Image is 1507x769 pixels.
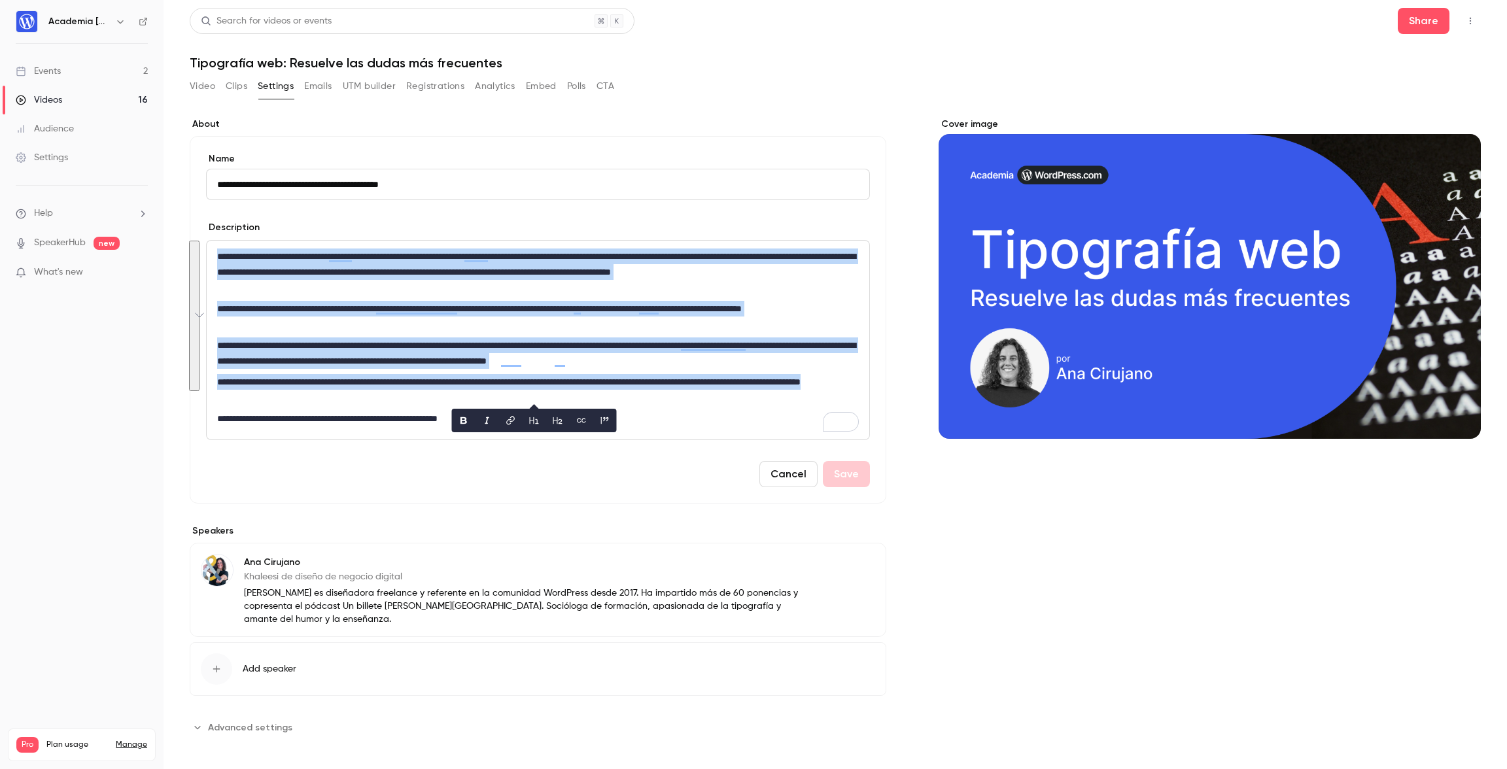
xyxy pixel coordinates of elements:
button: Settings [258,76,294,97]
button: Emails [304,76,332,97]
section: Advanced settings [190,717,886,738]
span: Add speaker [243,662,296,675]
a: SpeakerHub [34,236,86,250]
a: Manage [116,740,147,750]
button: blockquote [595,410,615,431]
li: help-dropdown-opener [16,207,148,220]
button: Embed [526,76,557,97]
button: Add speaker [190,642,886,696]
div: To enrich screen reader interactions, please activate Accessibility in Grammarly extension settings [207,241,869,439]
img: Academia WordPress.com [16,11,37,32]
button: Advanced settings [190,717,300,738]
button: Polls [567,76,586,97]
button: UTM builder [343,76,396,97]
div: Settings [16,151,68,164]
button: Clips [226,76,247,97]
h1: Tipografía web: Resuelve las dudas más frecuentes [190,55,1481,71]
div: Audience [16,122,74,135]
button: Cancel [759,461,818,487]
span: new [94,237,120,250]
p: Ana Cirujano [244,556,801,569]
span: Plan usage [46,740,108,750]
div: Search for videos or events [201,14,332,28]
h6: Academia [DOMAIN_NAME] [48,15,110,28]
button: Share [1398,8,1449,34]
div: Events [16,65,61,78]
section: Cover image [939,118,1481,439]
button: Top Bar Actions [1460,10,1481,31]
button: Registrations [406,76,464,97]
button: Analytics [475,76,515,97]
button: italic [477,410,498,431]
div: Ana CirujanoAna CirujanoKhaleesi de diseño de negocio digital[PERSON_NAME] es diseñadora freelanc... [190,543,886,637]
button: CTA [597,76,614,97]
button: bold [453,410,474,431]
label: Description [206,221,260,234]
label: Speakers [190,524,886,538]
button: Video [190,76,215,97]
span: Help [34,207,53,220]
button: link [500,410,521,431]
label: Cover image [939,118,1481,131]
span: What's new [34,265,83,279]
section: description [206,240,870,440]
p: Khaleesi de diseño de negocio digital [244,570,801,583]
p: [PERSON_NAME] es diseñadora freelance y referente en la comunidad WordPress desde 2017. Ha impart... [244,587,801,626]
label: About [190,118,886,131]
span: Advanced settings [208,721,292,734]
label: Name [206,152,870,165]
div: Videos [16,94,62,107]
span: Pro [16,737,39,753]
div: editor [207,241,869,439]
img: Ana Cirujano [201,555,233,586]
